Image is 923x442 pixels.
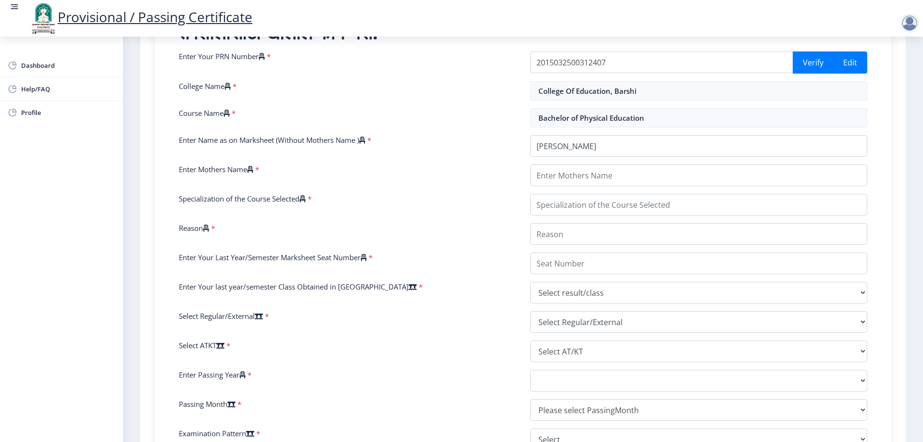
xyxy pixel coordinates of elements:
input: Select Course Name [530,108,867,127]
label: Enter Your last year/semester Class Obtained in [GEOGRAPHIC_DATA] [179,282,417,291]
label: Enter Your Last Year/Semester Marksheet Seat Number [179,253,367,262]
input: Specialization of the Course Selected [530,194,867,215]
input: Reason [530,223,867,245]
input: Enter Name as on Marksheet [530,135,867,157]
img: logo [29,2,58,35]
button: Verify [793,51,834,74]
input: Enter Mothers Name [530,164,867,186]
label: Reason [179,223,209,233]
h2: तपशीलांसाठी खालील फॉर्म भरा. [179,23,867,42]
label: Course Name [179,108,230,118]
input: Seat Number [530,253,867,274]
span: Dashboard [21,60,115,71]
span: Profile [21,107,115,118]
label: Enter Name as on Marksheet (Without Mothers Name ) [179,135,365,145]
a: Provisional / Passing Certificate [29,8,252,26]
input: PRN Number [530,51,793,73]
label: College Name [179,81,231,91]
label: Enter Your PRN Number [179,51,265,61]
label: Enter Mothers Name [179,164,253,174]
input: Select College Name [530,81,867,101]
label: Select ATKT [179,341,225,350]
button: Edit [833,51,867,74]
label: Specialization of the Course Selected [179,194,306,203]
label: Enter Passing Year [179,370,246,379]
label: Select Regular/External [179,311,263,321]
label: Passing Month [179,399,236,409]
span: Help/FAQ [21,83,115,95]
label: Examination Pattern [179,429,254,438]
